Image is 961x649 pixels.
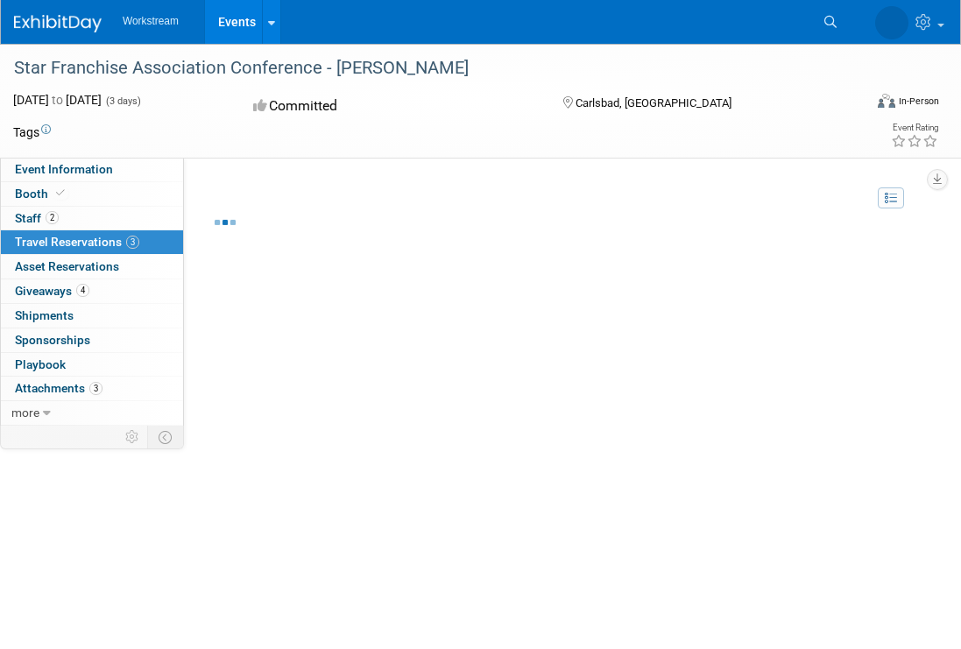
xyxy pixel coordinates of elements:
[248,91,534,122] div: Committed
[15,187,68,201] span: Booth
[1,279,183,303] a: Giveaways4
[576,96,731,109] span: Carlsbad, [GEOGRAPHIC_DATA]
[14,15,102,32] img: ExhibitDay
[1,401,183,425] a: more
[123,15,179,27] span: Workstream
[15,308,74,322] span: Shipments
[878,94,895,108] img: Format-Inperson.png
[148,426,184,448] td: Toggle Event Tabs
[1,304,183,328] a: Shipments
[15,284,89,298] span: Giveaways
[46,211,59,224] span: 2
[15,235,139,249] span: Travel Reservations
[875,6,908,39] img: Jean Rocha
[1,353,183,377] a: Playbook
[8,53,848,84] div: Star Franchise Association Conference - [PERSON_NAME]
[1,328,183,352] a: Sponsorships
[126,236,139,249] span: 3
[15,333,90,347] span: Sponsorships
[13,93,102,107] span: [DATE] [DATE]
[76,284,89,297] span: 4
[1,158,183,181] a: Event Information
[15,357,66,371] span: Playbook
[15,162,113,176] span: Event Information
[11,406,39,420] span: more
[15,381,102,395] span: Attachments
[15,211,59,225] span: Staff
[1,255,183,279] a: Asset Reservations
[1,207,183,230] a: Staff2
[104,95,141,107] span: (3 days)
[1,182,183,206] a: Booth
[13,123,51,141] td: Tags
[89,382,102,395] span: 3
[898,95,939,108] div: In-Person
[15,259,119,273] span: Asset Reservations
[117,426,148,448] td: Personalize Event Tab Strip
[1,230,183,254] a: Travel Reservations3
[891,123,938,132] div: Event Rating
[1,377,183,400] a: Attachments3
[215,220,236,225] img: loading...
[56,188,65,198] i: Booth reservation complete
[795,91,939,117] div: Event Format
[49,93,66,107] span: to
